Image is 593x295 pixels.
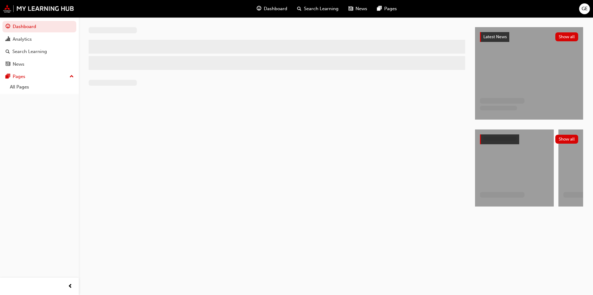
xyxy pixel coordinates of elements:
[348,5,353,13] span: news-icon
[297,5,301,13] span: search-icon
[6,24,10,30] span: guage-icon
[2,71,76,82] button: Pages
[6,62,10,67] span: news-icon
[2,21,76,32] a: Dashboard
[6,37,10,42] span: chart-icon
[13,36,32,43] div: Analytics
[2,20,76,71] button: DashboardAnalyticsSearch LearningNews
[377,5,382,13] span: pages-icon
[304,5,339,12] span: Search Learning
[384,5,397,12] span: Pages
[69,73,74,81] span: up-icon
[480,134,578,144] a: Show all
[13,61,24,68] div: News
[579,3,590,14] button: GE
[2,59,76,70] a: News
[252,2,292,15] a: guage-iconDashboard
[343,2,372,15] a: news-iconNews
[2,34,76,45] a: Analytics
[264,5,287,12] span: Dashboard
[372,2,402,15] a: pages-iconPages
[6,49,10,55] span: search-icon
[12,48,47,55] div: Search Learning
[68,283,73,290] span: prev-icon
[2,46,76,57] a: Search Learning
[6,74,10,80] span: pages-icon
[555,32,578,41] button: Show all
[483,34,507,39] span: Latest News
[257,5,261,13] span: guage-icon
[13,73,25,80] div: Pages
[292,2,343,15] a: search-iconSearch Learning
[3,5,74,13] img: mmal
[480,32,578,42] a: Latest NewsShow all
[355,5,367,12] span: News
[582,5,588,12] span: GE
[555,135,578,144] button: Show all
[7,82,76,92] a: All Pages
